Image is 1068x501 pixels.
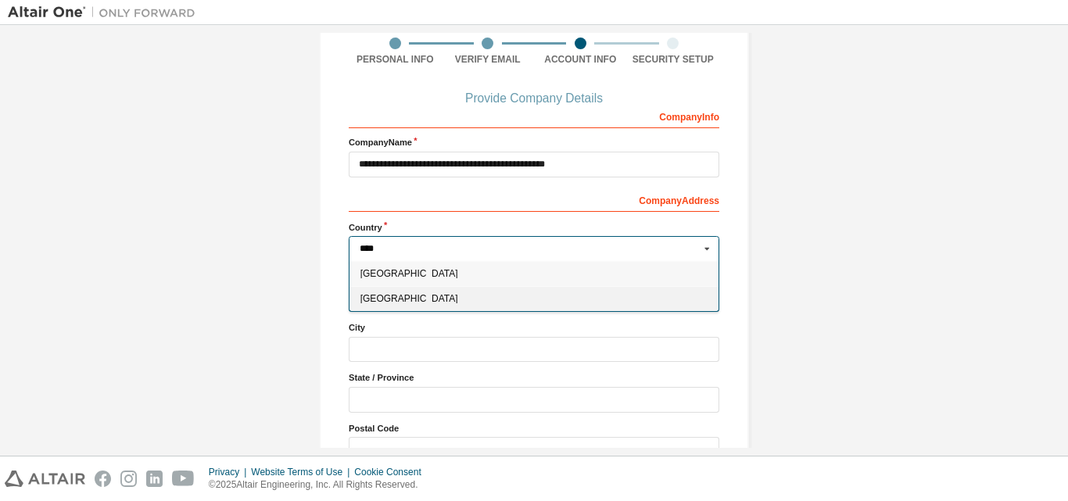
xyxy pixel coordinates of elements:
[172,471,195,487] img: youtube.svg
[349,136,719,149] label: Company Name
[349,187,719,212] div: Company Address
[627,53,720,66] div: Security Setup
[349,103,719,128] div: Company Info
[8,5,203,20] img: Altair One
[120,471,137,487] img: instagram.svg
[360,294,708,303] span: [GEOGRAPHIC_DATA]
[534,53,627,66] div: Account Info
[354,466,430,478] div: Cookie Consent
[349,94,719,103] div: Provide Company Details
[360,269,708,278] span: [GEOGRAPHIC_DATA]
[349,422,719,435] label: Postal Code
[251,466,354,478] div: Website Terms of Use
[349,53,442,66] div: Personal Info
[146,471,163,487] img: linkedin.svg
[349,321,719,334] label: City
[349,371,719,384] label: State / Province
[5,471,85,487] img: altair_logo.svg
[209,478,431,492] p: © 2025 Altair Engineering, Inc. All Rights Reserved.
[209,466,251,478] div: Privacy
[442,53,535,66] div: Verify Email
[95,471,111,487] img: facebook.svg
[349,221,719,234] label: Country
